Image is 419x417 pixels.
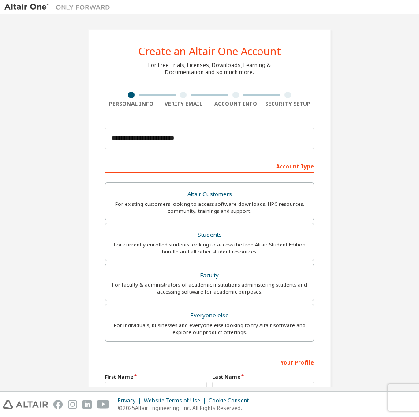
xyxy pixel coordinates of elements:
[262,101,314,108] div: Security Setup
[138,46,281,56] div: Create an Altair One Account
[209,397,254,404] div: Cookie Consent
[209,101,262,108] div: Account Info
[82,400,92,409] img: linkedin.svg
[111,281,308,295] div: For faculty & administrators of academic institutions administering students and accessing softwa...
[118,397,144,404] div: Privacy
[118,404,254,412] p: © 2025 Altair Engineering, Inc. All Rights Reserved.
[148,62,271,76] div: For Free Trials, Licenses, Downloads, Learning & Documentation and so much more.
[105,101,157,108] div: Personal Info
[111,188,308,201] div: Altair Customers
[97,400,110,409] img: youtube.svg
[111,241,308,255] div: For currently enrolled students looking to access the free Altair Student Edition bundle and all ...
[68,400,77,409] img: instagram.svg
[111,229,308,241] div: Students
[105,373,207,380] label: First Name
[111,309,308,322] div: Everyone else
[4,3,115,11] img: Altair One
[212,373,314,380] label: Last Name
[144,397,209,404] div: Website Terms of Use
[3,400,48,409] img: altair_logo.svg
[53,400,63,409] img: facebook.svg
[111,269,308,282] div: Faculty
[105,355,314,369] div: Your Profile
[111,322,308,336] div: For individuals, businesses and everyone else looking to try Altair software and explore our prod...
[157,101,210,108] div: Verify Email
[105,159,314,173] div: Account Type
[111,201,308,215] div: For existing customers looking to access software downloads, HPC resources, community, trainings ...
